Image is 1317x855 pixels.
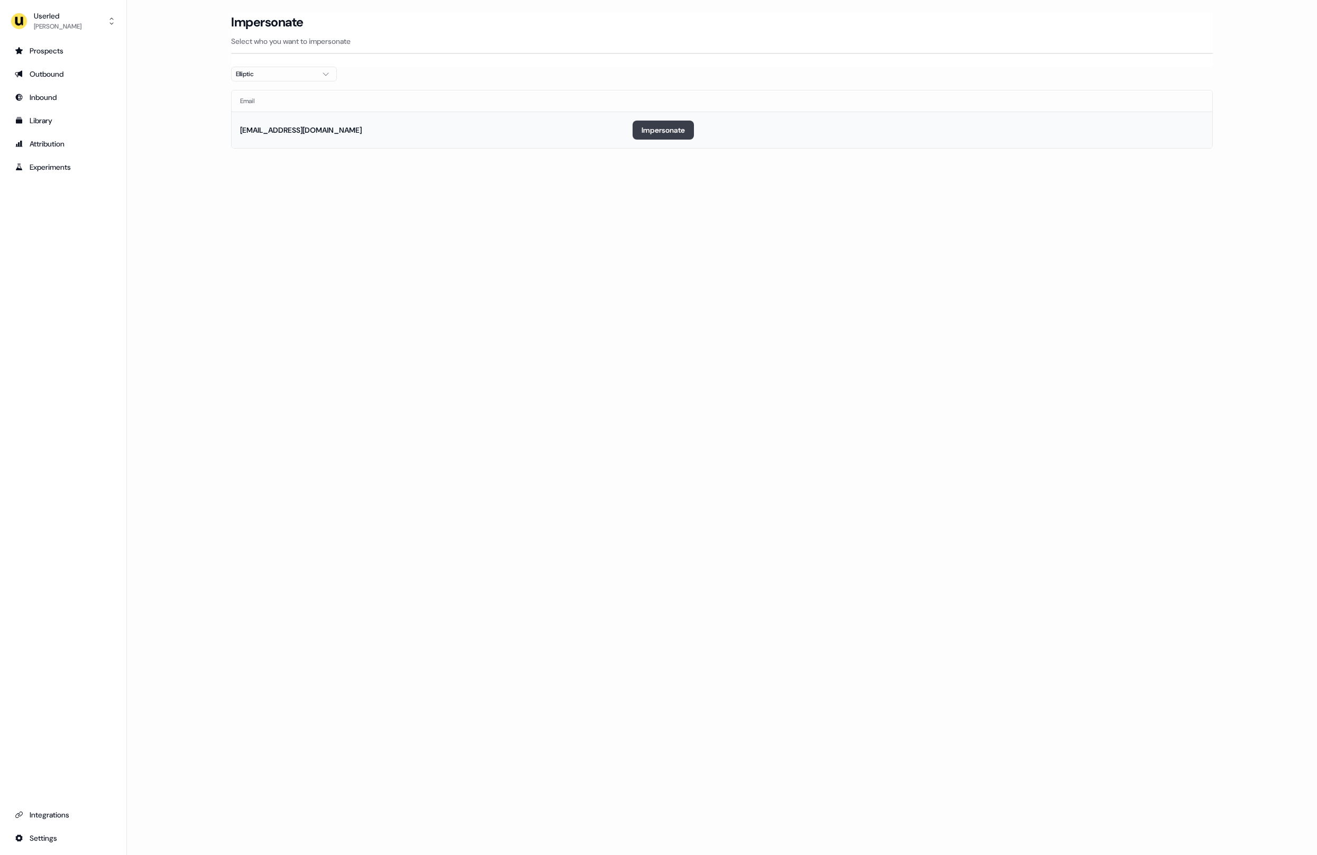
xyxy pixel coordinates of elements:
div: Settings [15,833,112,843]
a: Go to outbound experience [8,66,118,82]
button: Userled[PERSON_NAME] [8,8,118,34]
p: Select who you want to impersonate [231,36,1213,47]
button: Impersonate [633,121,694,140]
a: Go to Inbound [8,89,118,106]
div: Elliptic [236,69,315,79]
a: Go to prospects [8,42,118,59]
h3: Impersonate [231,14,304,30]
div: Userled [34,11,81,21]
div: Integrations [15,810,112,820]
th: Email [232,90,624,112]
a: Go to attribution [8,135,118,152]
div: Experiments [15,162,112,172]
div: Prospects [15,45,112,56]
button: Elliptic [231,67,337,81]
a: Go to experiments [8,159,118,176]
div: [PERSON_NAME] [34,21,81,32]
div: Inbound [15,92,112,103]
a: Go to integrations [8,806,118,823]
div: Library [15,115,112,126]
div: Outbound [15,69,112,79]
div: [EMAIL_ADDRESS][DOMAIN_NAME] [240,125,362,135]
a: Go to templates [8,112,118,129]
div: Attribution [15,139,112,149]
a: Go to integrations [8,830,118,847]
